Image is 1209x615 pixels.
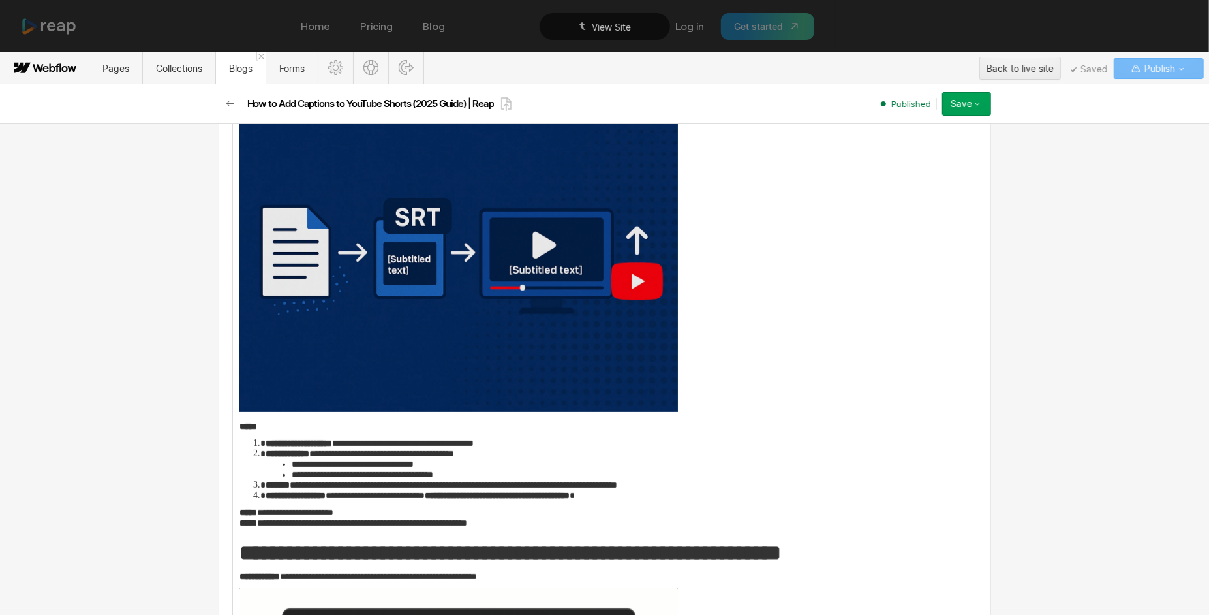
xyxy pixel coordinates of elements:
span: Pages [102,63,129,74]
span: Published [891,98,931,110]
a: Close 'Blogs' tab [256,52,266,61]
div: Save [951,99,972,109]
button: Publish [1114,58,1204,79]
h2: How to Add Captions to YouTube Shorts (2025 Guide) | Reap [247,97,494,110]
span: Saved [1071,67,1108,73]
span: Forms [279,63,305,74]
span: Collections [156,63,202,74]
button: Save [942,92,991,116]
span: View Site [592,22,631,33]
span: Blogs [229,63,253,74]
div: Back to live site [987,59,1054,78]
button: Back to live site [979,57,1061,80]
span: Publish [1142,59,1175,78]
